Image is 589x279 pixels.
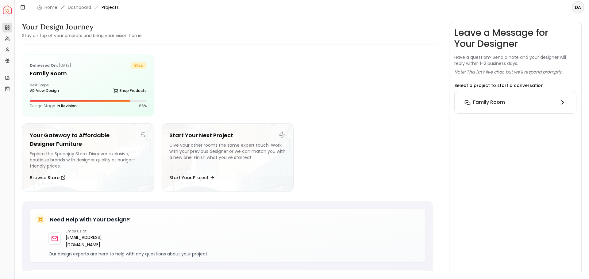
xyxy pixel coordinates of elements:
[30,83,147,95] div: Next Steps:
[3,6,12,14] img: Spacejoy Logo
[131,62,147,69] span: bliss
[37,4,119,10] nav: breadcrumb
[30,131,147,148] h5: Your Gateway to Affordable Designer Furniture
[22,32,142,39] small: Stay on top of your projects and bring your vision home
[460,96,571,108] button: Family Room
[169,131,286,140] h5: Start Your Next Project
[22,123,154,191] a: Your Gateway to Affordable Designer FurnitureExplore the Spacejoy Store. Discover exclusive, bout...
[44,4,57,10] a: Home
[169,172,215,184] button: Start Your Project
[22,22,142,32] h3: Your Design Journey
[30,86,59,95] a: View Design
[30,172,66,184] button: Browse Store
[30,62,71,69] p: [DATE]
[572,2,583,13] span: DA
[57,103,77,108] span: In Revision
[454,54,576,66] p: Have a question? Send a note and your designer will reply within 1–2 business days.
[30,63,58,68] b: Delivered on:
[113,86,147,95] a: Shop Products
[454,27,576,49] h3: Leave a Message for Your Designer
[68,4,91,10] a: Dashboard
[102,4,119,10] span: Projects
[66,234,134,248] a: [EMAIL_ADDRESS][DOMAIN_NAME]
[50,215,130,224] h5: Need Help with Your Design?
[30,69,147,78] h5: Family Room
[30,151,147,169] div: Explore the Spacejoy Store. Discover exclusive, boutique brands with designer quality at budget-f...
[572,1,584,13] button: DA
[48,251,420,257] p: Our design experts are here to help with any questions about your project.
[454,69,563,75] p: Note: This isn’t live chat, but we’ll respond promptly.
[30,104,77,108] p: Design Stage:
[3,6,12,14] a: Spacejoy
[162,123,294,191] a: Start Your Next ProjectGive your other rooms the same expert touch. Work with your previous desig...
[454,82,544,89] p: Select a project to start a conversation
[139,104,147,108] p: 86 %
[66,229,134,234] p: Email us at
[169,142,286,169] div: Give your other rooms the same expert touch. Work with your previous designer or we can match you...
[473,99,505,106] h6: Family Room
